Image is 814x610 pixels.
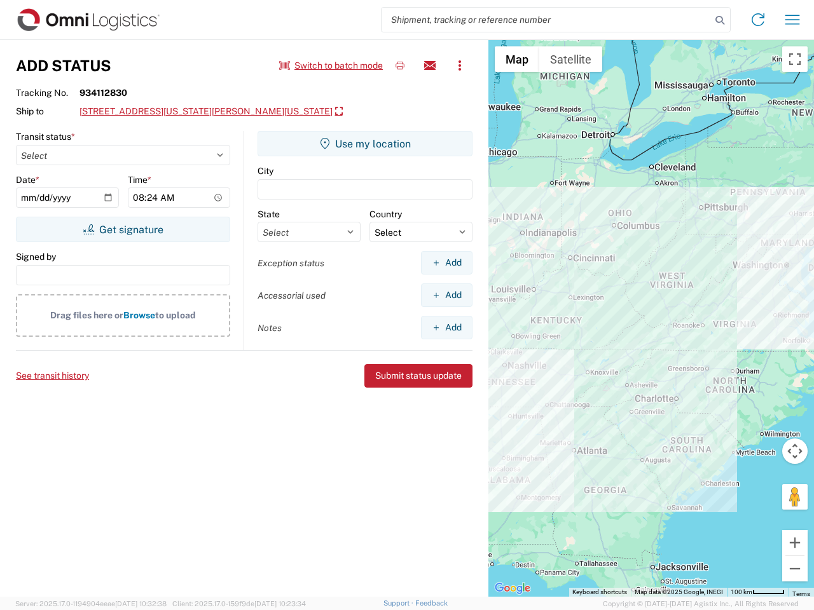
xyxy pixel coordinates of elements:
button: Add [421,316,473,339]
label: State [258,208,280,220]
button: Use my location [258,131,473,156]
a: Open this area in Google Maps (opens a new window) [492,580,534,597]
button: See transit history [16,365,89,386]
input: Shipment, tracking or reference number [382,8,711,32]
span: [DATE] 10:32:38 [115,600,167,607]
h3: Add Status [16,57,111,75]
label: Signed by [16,251,56,262]
label: Time [128,174,151,186]
button: Map Scale: 100 km per 47 pixels [727,588,789,597]
label: City [258,165,273,177]
button: Keyboard shortcuts [572,588,627,597]
button: Zoom in [782,530,808,555]
img: Google [492,580,534,597]
span: Ship to [16,105,79,117]
label: Accessorial used [258,290,326,301]
a: Terms [792,590,810,597]
button: Zoom out [782,556,808,581]
a: Feedback [415,599,448,607]
button: Submit status update [364,364,473,388]
span: Server: 2025.17.0-1194904eeae [15,600,167,607]
span: Drag files here or [50,310,123,320]
span: 100 km [731,588,752,595]
span: Browse [123,310,155,320]
label: Country [369,208,402,220]
label: Transit status [16,131,75,142]
span: Map data ©2025 Google, INEGI [635,588,723,595]
span: [DATE] 10:23:34 [254,600,306,607]
label: Notes [258,322,282,334]
label: Exception status [258,257,324,269]
label: Date [16,174,39,186]
a: Support [383,599,415,607]
span: Tracking No. [16,87,79,98]
button: Switch to batch mode [279,55,383,76]
a: [STREET_ADDRESS][US_STATE][PERSON_NAME][US_STATE] [79,101,343,123]
strong: 934112830 [79,87,127,98]
button: Map camera controls [782,438,808,464]
button: Get signature [16,217,230,242]
button: Add [421,283,473,307]
span: to upload [155,310,196,320]
button: Drag Pegman onto the map to open Street View [782,484,808,510]
button: Toggle fullscreen view [782,46,808,72]
span: Copyright © [DATE]-[DATE] Agistix Inc., All Rights Reserved [603,598,799,609]
button: Add [421,251,473,274]
button: Show satellite imagery [539,46,602,72]
button: Show street map [495,46,539,72]
span: Client: 2025.17.0-159f9de [172,600,306,607]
